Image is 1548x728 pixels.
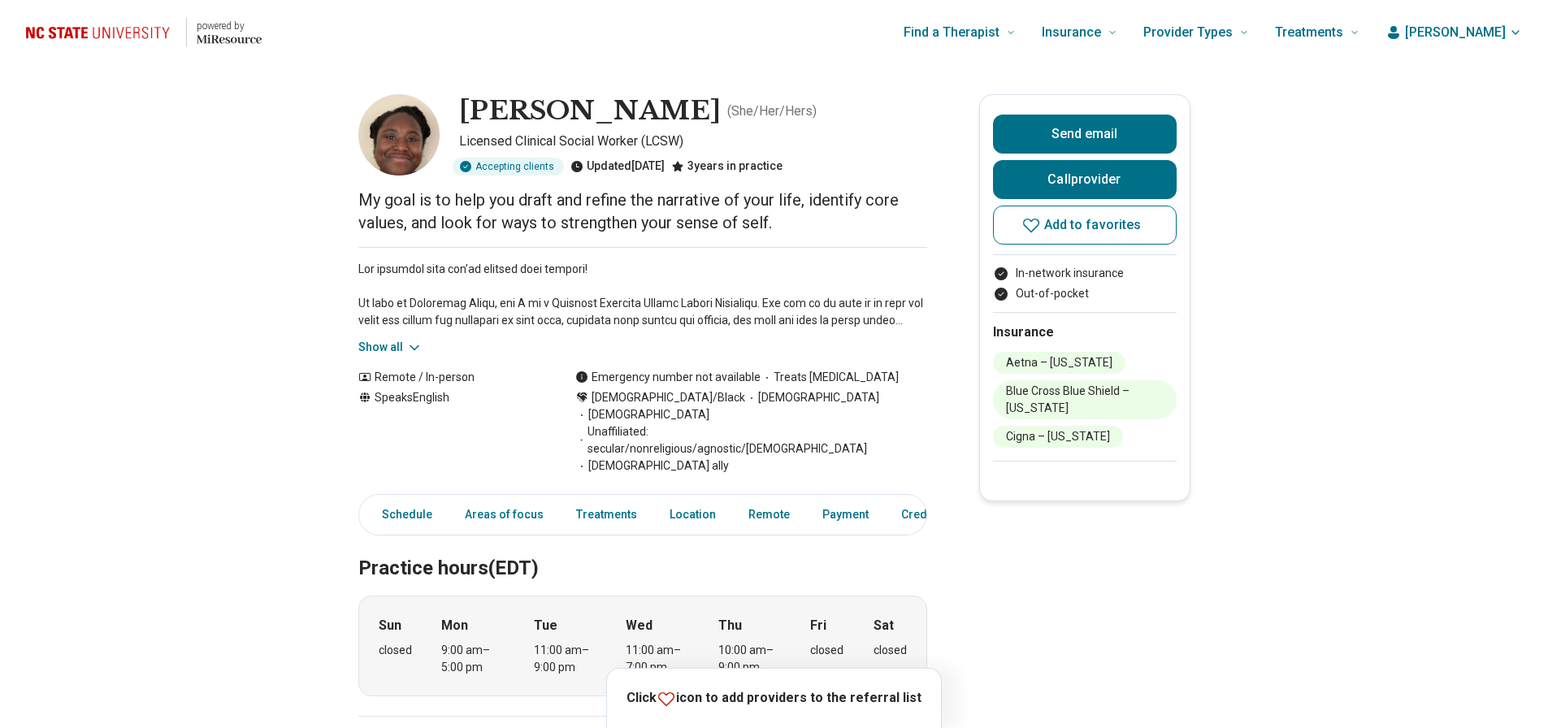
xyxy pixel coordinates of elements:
p: powered by [197,19,262,32]
h2: Insurance [993,323,1177,342]
a: Credentials [891,498,973,531]
div: closed [810,642,843,659]
div: Emergency number not available [575,369,761,386]
span: Add to favorites [1044,219,1142,232]
li: Out-of-pocket [993,285,1177,302]
div: Speaks English [358,389,543,474]
span: Insurance [1042,21,1101,44]
a: Treatments [566,498,647,531]
div: Updated [DATE] [570,158,665,175]
span: Unaffiliated: secular/nonreligious/agnostic/[DEMOGRAPHIC_DATA] [575,423,927,457]
a: Remote [739,498,800,531]
p: Licensed Clinical Social Worker (LCSW) [459,132,927,151]
a: Schedule [362,498,442,531]
h1: [PERSON_NAME] [459,94,721,128]
p: Lor ipsumdol sita con’ad elitsed doei tempori! Ut labo et Doloremag Aliqu, eni A mi v Quisnost Ex... [358,261,927,329]
strong: Wed [626,616,653,635]
button: Callprovider [993,160,1177,199]
p: ( She/Her/Hers ) [727,102,817,121]
a: Home page [26,6,262,58]
div: 11:00 am – 9:00 pm [534,642,596,676]
span: [DEMOGRAPHIC_DATA] [745,389,879,406]
span: Treats [MEDICAL_DATA] [761,369,899,386]
div: 9:00 am – 5:00 pm [441,642,504,676]
p: My goal is to help you draft and refine the narrative of your life, identify core values, and loo... [358,188,927,234]
strong: Tue [534,616,557,635]
div: Accepting clients [453,158,564,175]
h2: Practice hours (EDT) [358,516,927,583]
span: [PERSON_NAME] [1405,23,1506,42]
button: Show all [358,339,423,356]
button: [PERSON_NAME] [1385,23,1522,42]
li: Cigna – [US_STATE] [993,426,1123,448]
p: Click icon to add providers to the referral list [627,688,921,708]
button: Send email [993,115,1177,154]
img: Gabriella Ansah, Licensed Clinical Social Worker (LCSW) [358,94,440,175]
div: 11:00 am – 7:00 pm [626,642,688,676]
div: closed [379,642,412,659]
div: Remote / In-person [358,369,543,386]
span: [DEMOGRAPHIC_DATA]/Black [592,389,745,406]
li: In-network insurance [993,265,1177,282]
li: Aetna – [US_STATE] [993,352,1125,374]
span: Provider Types [1143,21,1233,44]
span: Treatments [1275,21,1343,44]
span: [DEMOGRAPHIC_DATA] ally [575,457,729,474]
strong: Sun [379,616,401,635]
a: Payment [813,498,878,531]
a: Areas of focus [455,498,553,531]
strong: Thu [718,616,742,635]
div: 3 years in practice [671,158,783,175]
div: closed [874,642,907,659]
strong: Mon [441,616,468,635]
ul: Payment options [993,265,1177,302]
strong: Sat [874,616,894,635]
li: Blue Cross Blue Shield – [US_STATE] [993,380,1177,419]
div: When does the program meet? [358,596,927,696]
a: Location [660,498,726,531]
button: Add to favorites [993,206,1177,245]
strong: Fri [810,616,826,635]
span: Find a Therapist [904,21,999,44]
div: 10:00 am – 9:00 pm [718,642,781,676]
span: [DEMOGRAPHIC_DATA] [575,406,709,423]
